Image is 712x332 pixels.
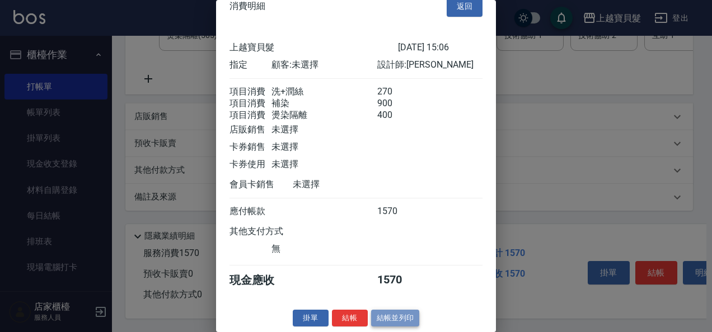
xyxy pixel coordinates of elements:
div: 指定 [229,59,271,71]
div: 顧客: 未選擇 [271,59,377,71]
div: 未選擇 [271,124,377,136]
div: [DATE] 15:06 [398,42,483,54]
div: 洗+潤絲 [271,86,377,98]
div: 1570 [377,273,419,288]
div: 店販銷售 [229,124,271,136]
div: 燙染隔離 [271,110,377,121]
div: 補染 [271,98,377,110]
div: 設計師: [PERSON_NAME] [377,59,483,71]
span: 消費明細 [229,1,265,12]
div: 會員卡銷售 [229,179,293,191]
div: 卡券銷售 [229,141,271,153]
div: 1570 [377,206,419,217]
div: 未選擇 [271,159,377,170]
div: 未選擇 [293,179,398,191]
button: 結帳並列印 [371,310,420,327]
div: 未選擇 [271,141,377,153]
div: 400 [377,110,419,121]
div: 應付帳款 [229,206,271,217]
div: 上越寶貝髮 [229,42,398,54]
div: 項目消費 [229,86,271,98]
div: 項目消費 [229,110,271,121]
div: 現金應收 [229,273,293,288]
div: 項目消費 [229,98,271,110]
button: 掛單 [293,310,329,327]
div: 卡券使用 [229,159,271,170]
div: 無 [271,243,377,255]
button: 結帳 [332,310,368,327]
div: 其他支付方式 [229,226,314,238]
div: 270 [377,86,419,98]
div: 900 [377,98,419,110]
